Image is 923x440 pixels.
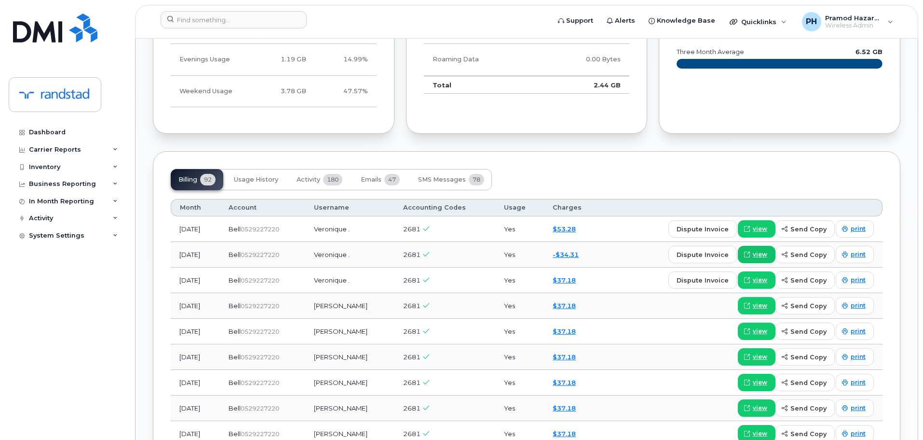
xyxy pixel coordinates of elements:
span: view [753,327,767,336]
span: view [753,250,767,259]
span: Bell [229,379,241,386]
th: Usage [495,199,544,216]
span: send copy [790,301,827,311]
span: 0529227220 [241,302,279,310]
span: print [851,378,866,387]
a: $37.18 [553,353,576,361]
tr: Friday from 6:00pm to Monday 8:00am [171,76,377,107]
td: Yes [495,396,544,421]
button: send copy [775,220,835,238]
a: Knowledge Base [642,11,722,30]
span: send copy [790,250,827,259]
td: [DATE] [171,242,220,268]
td: 0.00 Bytes [539,44,629,75]
span: 2681 [403,225,421,233]
span: Quicklinks [741,18,776,26]
span: view [753,225,767,233]
button: send copy [775,399,835,417]
a: print [836,297,874,314]
button: send copy [775,348,835,366]
th: Accounting Codes [394,199,495,216]
a: view [738,348,775,366]
button: send copy [775,246,835,263]
td: [DATE] [171,319,220,344]
span: Bell [229,225,241,233]
span: send copy [790,429,827,439]
button: send copy [775,271,835,289]
th: Month [171,199,220,216]
span: 0529227220 [241,379,279,386]
span: 0529227220 [241,354,279,361]
span: send copy [790,276,827,285]
th: Username [305,199,394,216]
a: view [738,323,775,340]
a: print [836,220,874,238]
a: $37.18 [553,327,576,335]
div: Quicklinks [723,12,793,31]
span: view [753,353,767,361]
span: Bell [229,302,241,310]
a: view [738,399,775,417]
a: print [836,246,874,263]
td: Total [424,76,539,94]
span: 78 [469,174,484,185]
div: Pramod Hazareesing [795,12,900,31]
td: Yes [495,370,544,396]
a: view [738,220,775,238]
span: print [851,225,866,233]
td: Veronique . [305,268,394,293]
span: PH [806,16,817,28]
span: Activity [297,176,320,184]
td: [PERSON_NAME] [305,370,394,396]
a: print [836,323,874,340]
span: 2681 [403,302,421,310]
a: print [836,399,874,417]
td: [PERSON_NAME] [305,293,394,319]
input: Find something... [161,11,307,28]
a: $37.18 [553,404,576,412]
td: Yes [495,344,544,370]
button: send copy [775,297,835,314]
td: 14.99% [315,44,377,75]
span: Support [566,16,593,26]
span: view [753,429,767,438]
span: 2681 [403,404,421,412]
span: send copy [790,404,827,413]
span: view [753,301,767,310]
td: 1.19 GB [246,44,315,75]
td: [PERSON_NAME] [305,319,394,344]
span: 2681 [403,430,421,438]
span: Bell [229,276,241,284]
span: Bell [229,251,241,258]
td: [DATE] [171,216,220,242]
span: print [851,250,866,259]
a: print [836,271,874,289]
a: view [738,271,775,289]
span: 0529227220 [241,328,279,335]
td: 3.78 GB [246,76,315,107]
span: print [851,404,866,412]
td: Yes [495,319,544,344]
span: Knowledge Base [657,16,715,26]
a: $37.18 [553,302,576,310]
span: send copy [790,327,827,336]
td: [DATE] [171,268,220,293]
a: $37.18 [553,276,576,284]
text: 6.52 GB [855,48,882,56]
span: 0529227220 [241,405,279,412]
span: dispute invoice [677,276,729,285]
td: Weekend Usage [171,76,246,107]
td: Veronique . [305,216,394,242]
td: [DATE] [171,293,220,319]
span: 2681 [403,353,421,361]
span: print [851,327,866,336]
a: print [836,348,874,366]
td: 2.44 GB [539,76,629,94]
span: Emails [361,176,381,184]
span: dispute invoice [677,225,729,234]
span: view [753,276,767,284]
button: send copy [775,374,835,391]
span: 0529227220 [241,277,279,284]
span: 180 [323,174,342,185]
span: send copy [790,225,827,234]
